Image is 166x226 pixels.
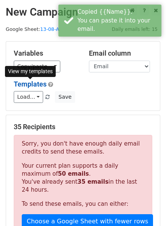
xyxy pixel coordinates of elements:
[89,49,153,58] h5: Email column
[77,8,158,34] div: Copied {{Name}}. You can paste it into your email.
[77,178,108,185] strong: 35 emails
[14,91,43,103] a: Load...
[22,200,144,208] p: To send these emails, you can either:
[14,61,60,72] a: Copy/paste...
[58,170,89,177] strong: 50 emails
[22,140,144,156] p: Sorry, you don't have enough daily email credits to send these emails.
[128,189,166,226] iframe: Chat Widget
[14,123,152,131] h5: 35 Recipients
[14,49,77,58] h5: Variables
[6,26,59,32] small: Google Sheet:
[55,91,75,103] button: Save
[22,162,144,194] p: Your current plan supports a daily maximum of . You've already sent in the last 24 hours.
[40,26,59,32] a: 13-08-A
[5,66,56,77] div: View my templates
[14,80,47,88] a: Templates
[6,6,160,19] h2: New Campaign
